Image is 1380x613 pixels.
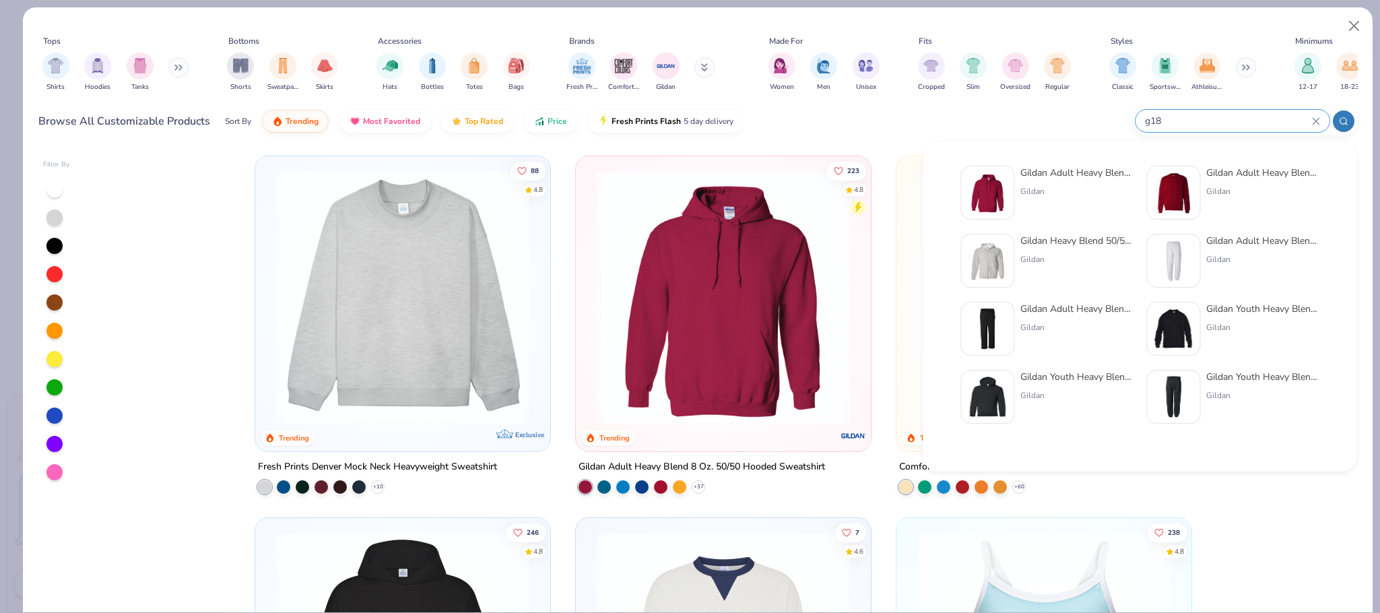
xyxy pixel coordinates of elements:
[835,523,866,542] button: Like
[267,82,298,92] span: Sweatpants
[1206,321,1319,333] div: Gildan
[466,82,483,92] span: Totes
[967,308,1009,350] img: 33884748-6a48-47bc-946f-b3f24aac6320
[90,58,105,73] img: Hoodies Image
[858,58,874,73] img: Unisex Image
[419,53,446,92] button: filter button
[1044,53,1071,92] button: filter button
[467,58,482,73] img: Totes Image
[508,82,524,92] span: Bags
[511,161,546,180] button: Like
[127,53,154,92] div: filter for Tanks
[317,58,333,73] img: Skirts Image
[42,53,69,92] div: filter for Shirts
[653,53,680,92] button: filter button
[1336,53,1363,92] div: filter for 18-23
[1153,376,1195,418] img: 1182b50d-b017-445f-963a-bad20bc01ded
[267,53,298,92] div: filter for Sweatpants
[1020,389,1133,401] div: Gildan
[827,161,866,180] button: Like
[127,53,154,92] button: filter button
[531,167,539,174] span: 88
[816,58,831,73] img: Men Image
[569,35,595,47] div: Brands
[1294,53,1321,92] div: filter for 12-17
[967,240,1009,282] img: 7d24326c-c9c5-4841-bae4-e530e905f602
[966,58,981,73] img: Slim Image
[1299,82,1317,92] span: 12-17
[1158,58,1173,73] img: Sportswear Image
[1153,172,1195,214] img: c7b025ed-4e20-46ac-9c52-55bc1f9f47df
[38,113,210,129] div: Browse All Customizable Products
[503,53,530,92] div: filter for Bags
[419,53,446,92] div: filter for Bottles
[899,459,1081,476] div: Comfort Colors Adult Heavyweight T-Shirt
[548,116,567,127] span: Price
[1109,53,1136,92] div: filter for Classic
[1342,58,1358,73] img: 18-23 Image
[1153,308,1195,350] img: 0dc1d735-207e-4490-8dd0-9fa5bb989636
[42,53,69,92] button: filter button
[461,53,488,92] div: filter for Totes
[1008,58,1023,73] img: Oversized Image
[1191,53,1222,92] div: filter for Athleisure
[1020,370,1133,384] div: Gildan Youth Heavy Blend™ 8 oz., 50/50 Hooded Sweatshirt
[1014,483,1024,491] span: + 60
[227,53,254,92] div: filter for Shorts
[1340,82,1359,92] span: 18-23
[918,53,945,92] div: filter for Cropped
[1295,35,1333,47] div: Minimums
[1153,240,1195,282] img: 13b9c606-79b1-4059-b439-68fabb1693f9
[269,170,537,424] img: f5d85501-0dbb-4ee4-b115-c08fa3845d83
[43,35,61,47] div: Tops
[960,53,987,92] div: filter for Slim
[258,459,497,476] div: Fresh Prints Denver Mock Neck Heavyweight Sweatshirt
[46,82,65,92] span: Shirts
[350,116,360,127] img: most_fav.gif
[1144,113,1312,129] input: Try "T-Shirt"
[910,170,1178,424] img: 029b8af0-80e6-406f-9fdc-fdf898547912
[840,422,867,449] img: Gildan logo
[524,110,577,133] button: Price
[1020,166,1133,180] div: Gildan Adult Heavy Blend 8 Oz. 50/50 Hooded Sweatshirt
[774,58,789,73] img: Women Image
[854,546,863,556] div: 4.6
[43,160,70,170] div: Filter By
[1191,82,1222,92] span: Athleisure
[1168,529,1180,536] span: 238
[1020,302,1133,316] div: Gildan Adult Heavy Blend™ Adult 50/50 Open-Bottom Sweatpant
[84,53,111,92] div: filter for Hoodies
[508,58,523,73] img: Bags Image
[533,546,543,556] div: 4.8
[919,35,932,47] div: Fits
[506,523,546,542] button: Like
[451,116,462,127] img: TopRated.gif
[527,529,539,536] span: 246
[966,82,980,92] span: Slim
[960,53,987,92] button: filter button
[311,53,338,92] div: filter for Skirts
[230,82,251,92] span: Shorts
[233,58,249,73] img: Shorts Image
[503,53,530,92] button: filter button
[1301,58,1315,73] img: 12-17 Image
[1148,523,1187,542] button: Like
[770,82,794,92] span: Women
[769,35,803,47] div: Made For
[1336,53,1363,92] button: filter button
[768,53,795,92] div: filter for Women
[608,82,639,92] span: Comfort Colors
[1150,53,1181,92] button: filter button
[768,53,795,92] button: filter button
[227,53,254,92] button: filter button
[1044,53,1071,92] div: filter for Regular
[286,116,319,127] span: Trending
[1020,234,1133,248] div: Gildan Heavy Blend 50/50 Full-Zip Hooded Sweatshirt
[923,58,939,73] img: Cropped Image
[1020,321,1133,333] div: Gildan
[1206,185,1319,197] div: Gildan
[847,167,859,174] span: 223
[133,58,147,73] img: Tanks Image
[694,483,704,491] span: + 37
[1045,82,1070,92] span: Regular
